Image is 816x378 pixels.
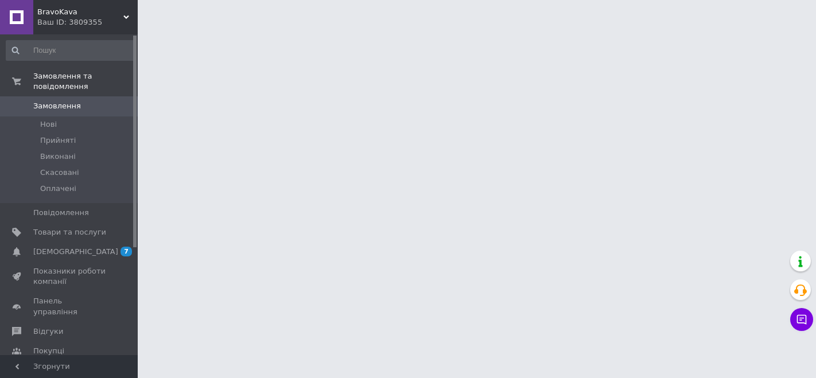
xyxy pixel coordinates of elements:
span: Відгуки [33,326,63,337]
span: Показники роботи компанії [33,266,106,287]
input: Пошук [6,40,135,61]
span: Виконані [40,151,76,162]
span: Панель управління [33,296,106,317]
span: Оплачені [40,184,76,194]
span: Замовлення та повідомлення [33,71,138,92]
span: Покупці [33,346,64,356]
span: 7 [121,247,132,256]
span: [DEMOGRAPHIC_DATA] [33,247,118,257]
button: Чат з покупцем [790,308,813,331]
span: Нові [40,119,57,130]
span: Замовлення [33,101,81,111]
span: Повідомлення [33,208,89,218]
span: BravoKava [37,7,123,17]
span: Прийняті [40,135,76,146]
span: Товари та послуги [33,227,106,237]
span: Скасовані [40,167,79,178]
div: Ваш ID: 3809355 [37,17,138,28]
